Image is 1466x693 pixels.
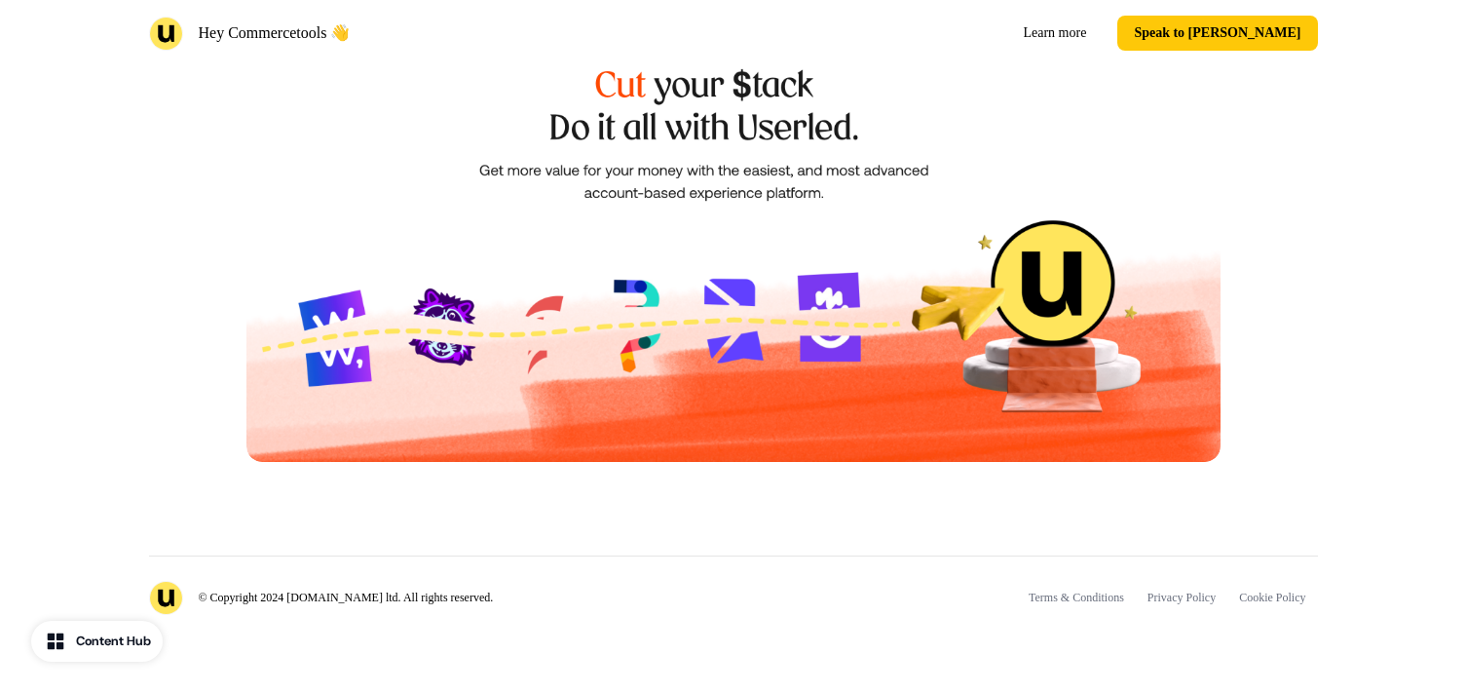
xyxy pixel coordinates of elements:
[1136,580,1227,615] a: Privacy Policy
[1227,580,1317,615] a: Cookie Policy
[199,21,351,45] p: Hey Commercetools 👋
[31,621,163,662] button: Content Hub
[76,632,151,651] div: Content Hub
[199,591,494,605] p: © Copyright 2024 [DOMAIN_NAME] ltd. All rights reserved.
[1117,16,1317,51] button: Speak to [PERSON_NAME]
[1007,16,1102,51] a: Learn more
[1017,580,1136,615] a: Terms & Conditions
